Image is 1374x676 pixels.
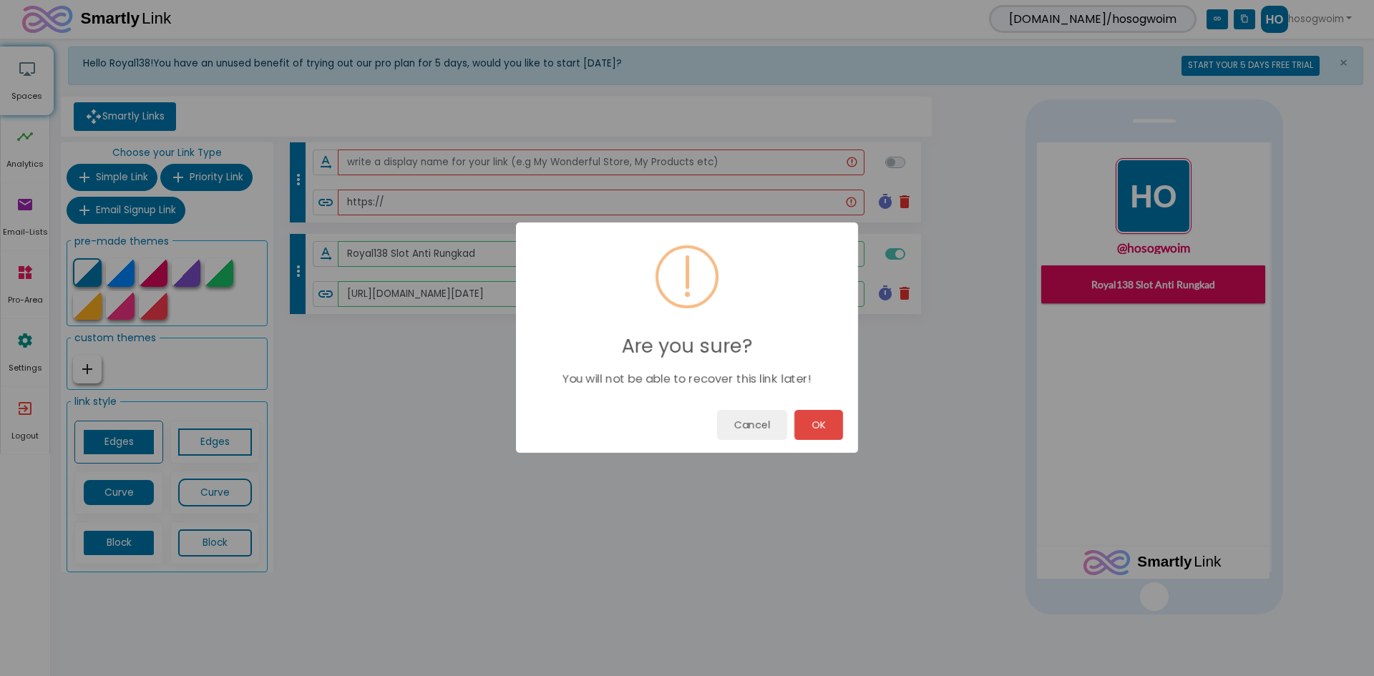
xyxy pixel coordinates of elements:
div: You will not be able to recover this link later! [555,370,819,388]
a: Royal138 Slot Anti Rungkad [4,123,229,161]
button: OK [794,410,843,440]
button: Cancel [717,410,787,440]
img: logo.svg [47,408,185,433]
a: @hosogwoim [4,99,229,112]
div: Are you sure? [516,323,858,361]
